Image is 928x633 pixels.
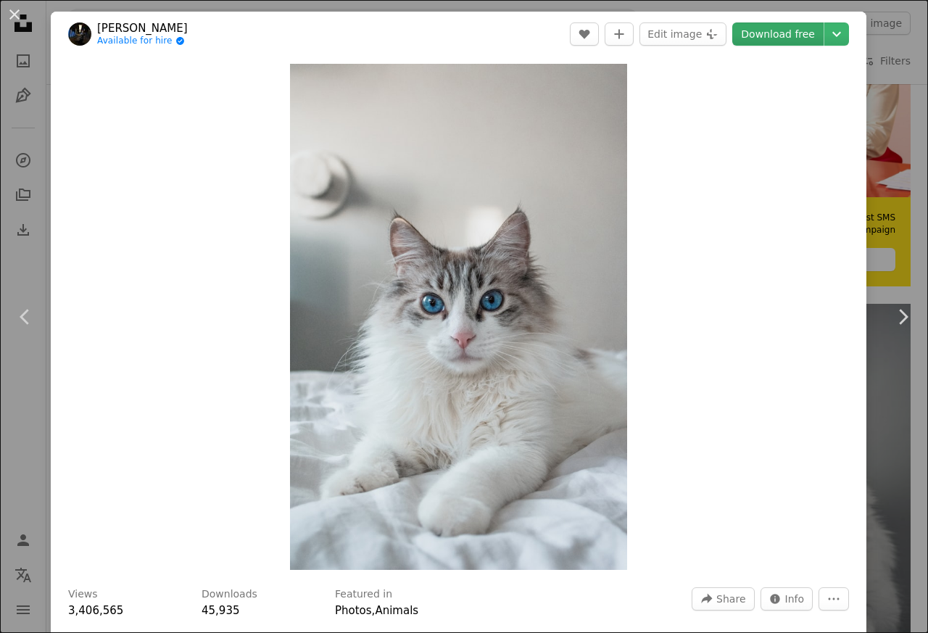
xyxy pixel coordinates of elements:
button: Add to Collection [605,22,634,46]
span: , [372,604,376,617]
img: Go to Esteban Chinchilla's profile [68,22,91,46]
button: Edit image [639,22,726,46]
a: [PERSON_NAME] [97,21,188,36]
a: Download free [732,22,824,46]
span: Info [785,588,805,610]
a: Animals [375,604,418,617]
button: Zoom in on this image [290,64,627,570]
a: Next [877,247,928,386]
img: white and brown long fur cat [290,64,627,570]
a: Photos [335,604,372,617]
h3: Views [68,587,98,602]
a: Available for hire [97,36,188,47]
h3: Downloads [202,587,257,602]
button: Stats about this image [761,587,813,611]
h3: Featured in [335,587,392,602]
span: 3,406,565 [68,604,123,617]
span: 45,935 [202,604,240,617]
button: Like [570,22,599,46]
span: Share [716,588,745,610]
button: More Actions [819,587,849,611]
button: Choose download size [824,22,849,46]
button: Share this image [692,587,754,611]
